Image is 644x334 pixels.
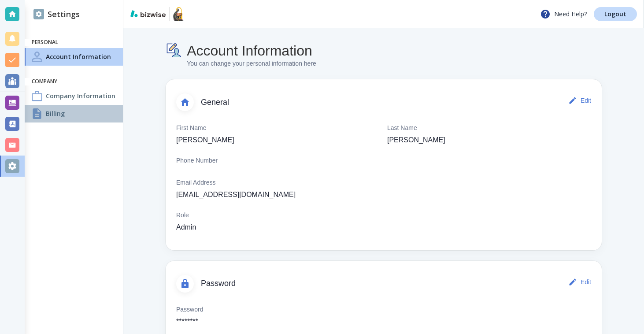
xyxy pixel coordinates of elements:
h4: Account Information [187,42,316,59]
p: Role [176,211,189,220]
h4: Account Information [46,52,111,61]
img: bizwise [130,10,166,17]
img: DashboardSidebarSettings.svg [33,9,44,19]
h2: Settings [33,8,80,20]
span: General [201,98,566,108]
p: [PERSON_NAME] [387,135,445,145]
p: Need Help? [540,9,587,19]
p: Admin [176,222,196,233]
img: Account Information [166,42,183,59]
p: [PERSON_NAME] [176,135,234,145]
button: Edit [566,92,595,109]
p: Email Address [176,178,215,188]
p: First Name [176,123,206,133]
img: It’s a Lock [173,7,184,21]
h4: Billing [46,109,65,118]
p: Logout [604,11,626,17]
a: Logout [594,7,637,21]
p: Phone Number [176,156,218,166]
p: You can change your personal information here [187,59,316,69]
p: Last Name [387,123,417,133]
h6: Personal [32,39,116,46]
h6: Company [32,78,116,85]
span: Password [201,279,566,289]
a: BillingBilling [25,105,123,122]
a: Company InformationCompany Information [25,87,123,105]
p: [EMAIL_ADDRESS][DOMAIN_NAME] [176,189,296,200]
p: Password [176,305,203,315]
a: Account InformationAccount Information [25,48,123,66]
button: Edit [566,273,595,291]
h4: Company Information [46,91,115,100]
